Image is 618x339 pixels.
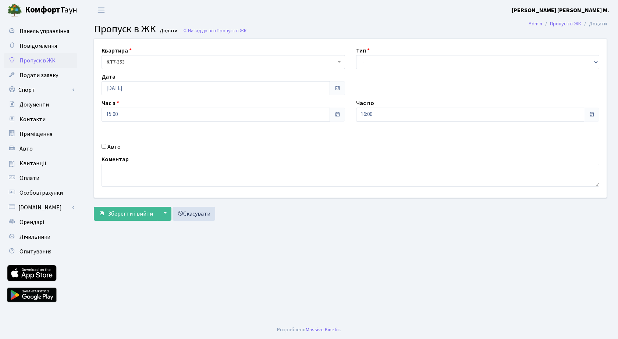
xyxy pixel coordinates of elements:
[550,20,581,28] a: Пропуск в ЖК
[102,55,345,69] span: <b>КТ</b>&nbsp;&nbsp;&nbsp;&nbsp;7-353
[94,207,158,221] button: Зберегти і вийти
[19,145,33,153] span: Авто
[4,39,77,53] a: Повідомлення
[4,185,77,200] a: Особові рахунки
[102,99,119,108] label: Час з
[277,326,341,334] div: Розроблено .
[158,28,180,34] small: Додати .
[4,112,77,127] a: Контакти
[183,27,247,34] a: Назад до всіхПропуск в ЖК
[19,218,44,226] span: Орендарі
[4,244,77,259] a: Опитування
[529,20,542,28] a: Admin
[108,210,153,218] span: Зберегти і вийти
[4,215,77,230] a: Орендарі
[19,189,63,197] span: Особові рахунки
[19,159,46,167] span: Квитанції
[19,115,46,123] span: Контакти
[19,130,52,138] span: Приміщення
[4,127,77,141] a: Приміщення
[25,4,60,16] b: Комфорт
[581,20,607,28] li: Додати
[4,68,77,83] a: Подати заявку
[173,207,215,221] a: Скасувати
[4,156,77,171] a: Квитанції
[4,53,77,68] a: Пропуск в ЖК
[356,46,370,55] label: Тип
[102,155,129,164] label: Коментар
[19,233,50,241] span: Лічильники
[4,230,77,244] a: Лічильники
[4,200,77,215] a: [DOMAIN_NAME]
[102,72,116,81] label: Дата
[217,27,247,34] span: Пропуск в ЖК
[4,24,77,39] a: Панель управління
[356,99,374,108] label: Час по
[19,174,39,182] span: Оплати
[19,248,51,256] span: Опитування
[25,4,77,17] span: Таун
[19,42,57,50] span: Повідомлення
[106,58,336,66] span: <b>КТ</b>&nbsp;&nbsp;&nbsp;&nbsp;7-353
[4,141,77,156] a: Авто
[4,83,77,97] a: Спорт
[512,6,609,14] b: [PERSON_NAME] [PERSON_NAME] М.
[7,3,22,18] img: logo.png
[518,16,618,32] nav: breadcrumb
[4,171,77,185] a: Оплати
[107,143,121,151] label: Авто
[94,22,156,36] span: Пропуск в ЖК
[512,6,609,15] a: [PERSON_NAME] [PERSON_NAME] М.
[19,71,58,79] span: Подати заявку
[19,27,69,35] span: Панель управління
[306,326,340,333] a: Massive Kinetic
[92,4,110,16] button: Переключити навігацію
[106,58,113,66] b: КТ
[19,101,49,109] span: Документи
[19,57,56,65] span: Пропуск в ЖК
[102,46,132,55] label: Квартира
[4,97,77,112] a: Документи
